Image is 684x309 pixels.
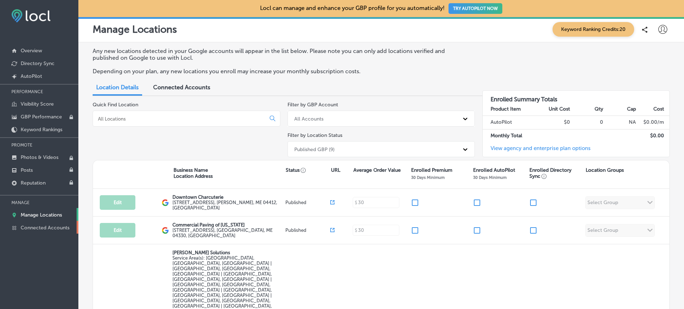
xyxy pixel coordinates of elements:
[172,195,284,200] p: Downtown Charcuterie
[285,200,331,205] p: Published
[286,167,331,173] p: Status
[93,48,468,61] p: Any new locations detected in your Google accounts will appear in the list below. Please note you...
[21,101,54,107] p: Visibility Score
[172,200,284,211] label: [STREET_ADDRESS] , [PERSON_NAME], ME 04412, [GEOGRAPHIC_DATA]
[473,175,507,180] p: 30 Days Minimum
[162,199,169,206] img: logo
[294,146,335,152] div: Published GBP (9)
[100,195,135,210] button: Edit
[586,167,624,173] p: Location Groups
[483,116,538,129] td: AutoPilot
[570,103,603,116] th: Qty
[21,114,62,120] p: GBP Performance
[96,84,139,91] span: Location Details
[483,91,670,103] h3: Enrolled Summary Totals
[285,228,331,233] p: Published
[483,129,538,142] td: Monthly Total
[11,9,51,22] img: fda3e92497d09a02dc62c9cd864e3231.png
[636,116,669,129] td: $ 0.00 /m
[172,228,284,238] label: [STREET_ADDRESS] , [GEOGRAPHIC_DATA], ME 04330, [GEOGRAPHIC_DATA]
[449,3,502,14] button: TRY AUTOPILOT NOW
[331,167,340,173] p: URL
[570,116,603,129] td: 0
[483,145,591,157] a: View agency and enterprise plan options
[636,103,669,116] th: Cost
[93,68,468,75] p: Depending on your plan, any new locations you enroll may increase your monthly subscription costs.
[93,23,177,35] p: Manage Locations
[538,103,571,116] th: Unit Cost
[287,102,338,108] label: Filter by GBP Account
[411,175,445,180] p: 30 Days Minimum
[21,225,69,231] p: Connected Accounts
[473,167,515,173] p: Enrolled AutoPilot
[21,167,33,173] p: Posts
[21,48,42,54] p: Overview
[21,212,62,218] p: Manage Locations
[21,180,46,186] p: Reputation
[353,167,401,173] p: Average Order Value
[491,106,521,112] strong: Product Item
[603,116,637,129] td: NA
[538,116,571,129] td: $0
[162,227,169,234] img: logo
[636,129,669,142] td: $ 0.00
[100,223,135,238] button: Edit
[603,103,637,116] th: Cap
[172,250,284,255] p: [PERSON_NAME] Solutions
[153,84,210,91] span: Connected Accounts
[287,132,342,138] label: Filter by Location Status
[553,22,634,37] span: Keyword Ranking Credits: 20
[21,127,62,133] p: Keyword Rankings
[21,60,55,66] p: Directory Sync
[97,116,264,122] input: All Locations
[173,167,213,179] p: Business Name Location Address
[529,167,582,179] p: Enrolled Directory Sync
[172,222,284,228] p: Commercial Paving of [US_STATE]
[294,116,323,122] div: All Accounts
[21,154,58,160] p: Photos & Videos
[21,73,42,79] p: AutoPilot
[93,102,138,108] label: Quick Find Location
[411,167,452,173] p: Enrolled Premium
